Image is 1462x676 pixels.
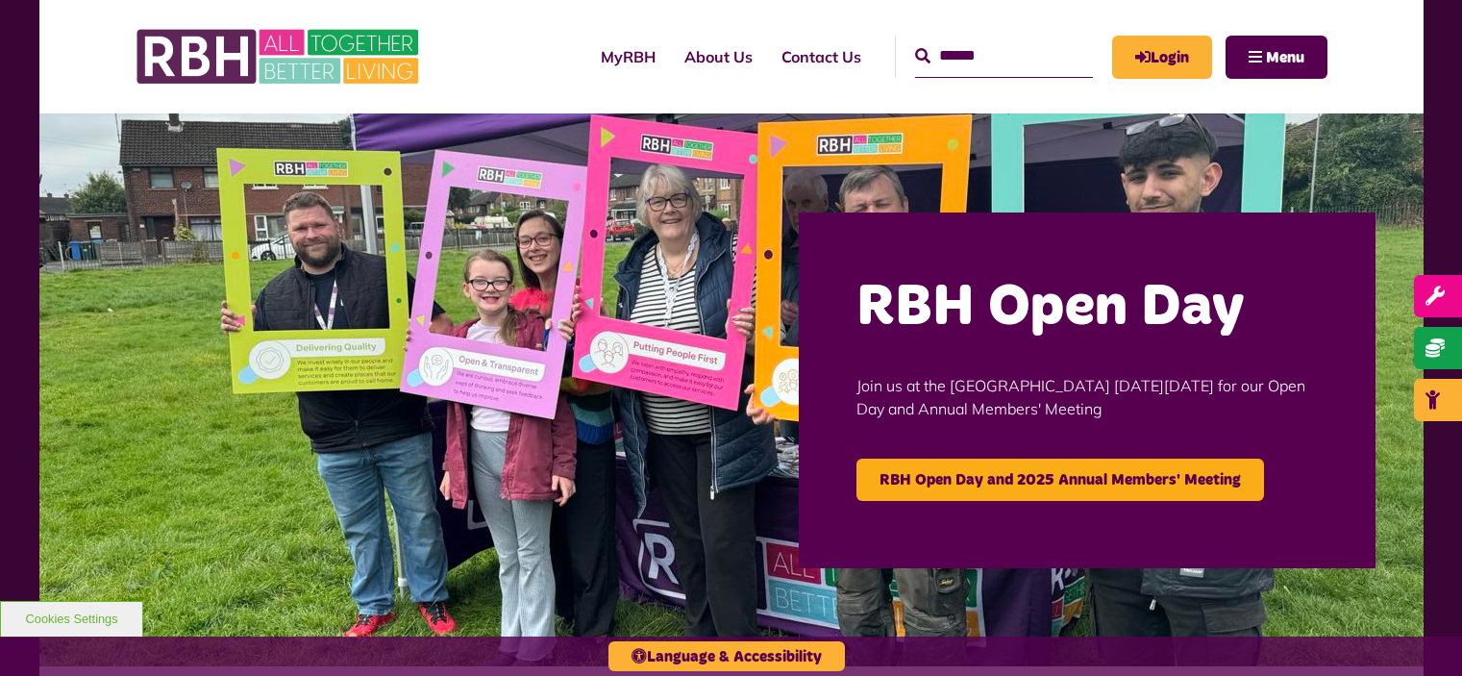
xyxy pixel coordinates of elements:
[1226,36,1327,79] button: Navigation
[586,31,670,83] a: MyRBH
[856,270,1318,345] h2: RBH Open Day
[608,641,845,671] button: Language & Accessibility
[136,19,424,94] img: RBH
[1266,50,1304,65] span: Menu
[39,113,1424,666] img: Image (22)
[767,31,876,83] a: Contact Us
[1375,589,1462,676] iframe: Netcall Web Assistant for live chat
[856,459,1264,501] a: RBH Open Day and 2025 Annual Members' Meeting
[1112,36,1212,79] a: MyRBH
[670,31,767,83] a: About Us
[856,345,1318,449] p: Join us at the [GEOGRAPHIC_DATA] [DATE][DATE] for our Open Day and Annual Members' Meeting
